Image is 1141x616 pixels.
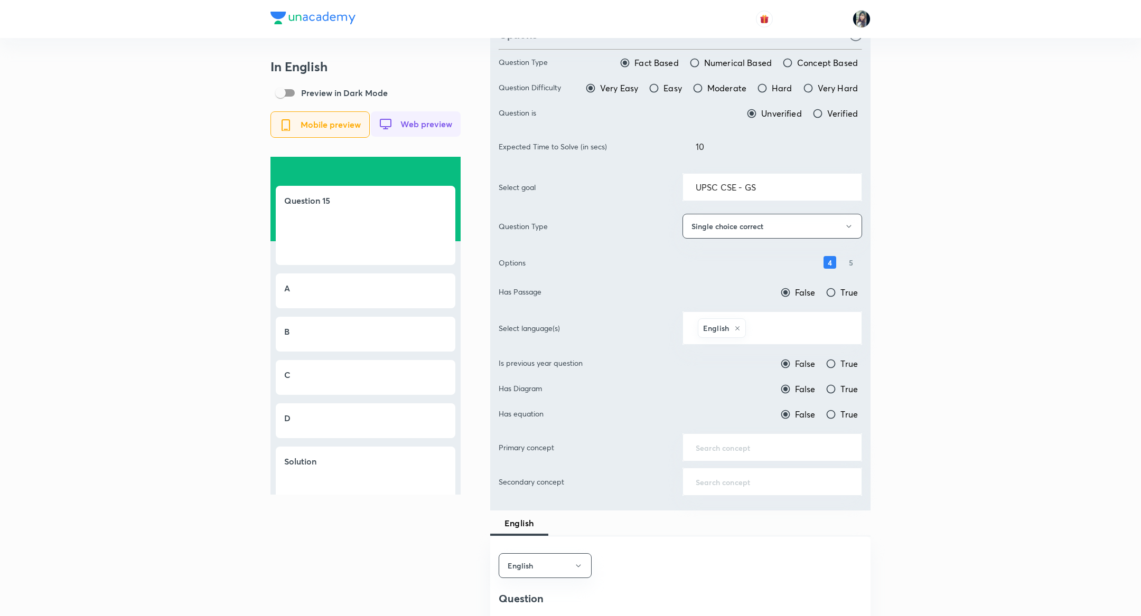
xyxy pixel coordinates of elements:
button: Single choice correct [682,214,862,239]
span: False [795,408,816,421]
span: Hard [772,82,792,94]
p: Question is [499,107,536,120]
img: Company Logo [270,12,356,24]
span: Fact Based [634,56,679,69]
input: Search concept [696,477,849,487]
input: Search goal [696,182,849,192]
span: Numerical Based [704,56,772,69]
h3: In English [270,59,461,74]
button: Open [856,481,858,483]
span: False [795,383,816,395]
img: avatar [760,14,769,24]
span: Very Easy [600,82,638,94]
p: Question Difficulty [499,82,561,94]
p: Secondary concept [499,476,564,487]
span: True [840,383,858,395]
span: Web preview [400,119,452,129]
h6: English [703,323,729,334]
span: False [795,286,816,299]
button: Open [856,186,858,188]
input: Search concept [696,442,849,452]
p: Options [499,257,526,268]
span: Easy [663,82,682,94]
h5: C [284,368,291,381]
span: Concept Based [797,56,858,69]
span: Unverified [761,107,802,120]
h5: D [284,412,291,424]
span: True [840,357,858,370]
p: Select language(s) [499,323,560,334]
span: Verified [827,107,858,120]
button: Open [856,327,858,329]
span: Very Hard [818,82,858,94]
p: Primary concept [499,442,554,453]
input: in secs [683,133,862,160]
p: Preview in Dark Mode [301,87,388,99]
p: Has Passage [499,286,541,299]
h6: 4 [824,256,836,269]
span: True [840,408,858,421]
h5: B [284,325,289,338]
h6: 5 [845,256,857,269]
button: Open [856,447,858,449]
span: True [840,286,858,299]
img: Ragini Vishwakarma [853,10,871,28]
p: Is previous year question [499,357,583,370]
p: Expected Time to Solve (in secs) [499,141,607,152]
h5: Solution [284,455,447,468]
button: avatar [756,11,773,27]
a: Company Logo [270,12,356,27]
p: Question Type [499,221,548,232]
h5: A [284,282,290,295]
p: Has Diagram [499,383,542,395]
h5: Question 15 [284,194,447,207]
h4: Question [499,591,862,606]
span: False [795,357,816,370]
p: Select goal [499,182,536,193]
span: Moderate [707,82,746,94]
button: English [499,553,592,578]
p: Has equation [499,408,544,421]
p: Question Type [499,56,548,69]
span: Mobile preview [301,120,361,129]
span: English [497,517,542,529]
